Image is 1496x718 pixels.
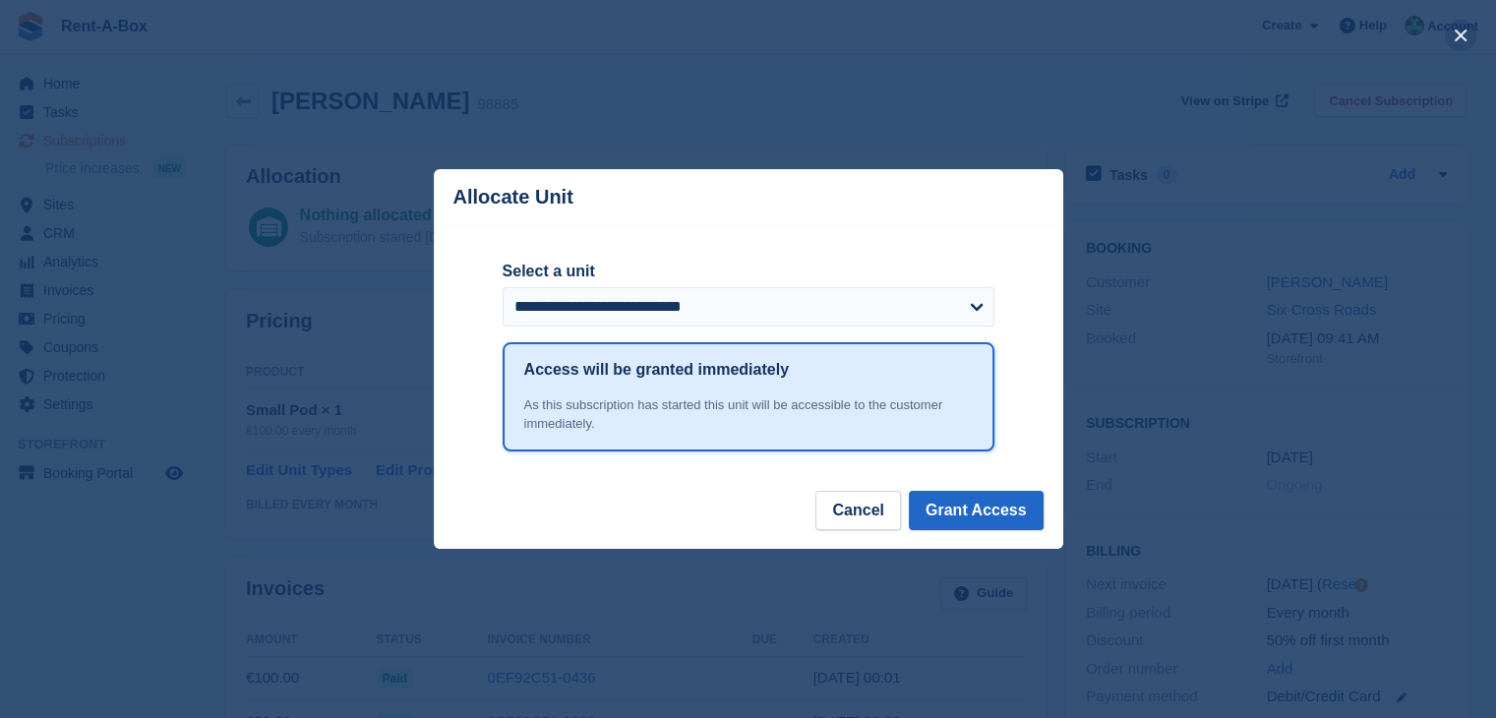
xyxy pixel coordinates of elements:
[815,491,900,530] button: Cancel
[909,491,1044,530] button: Grant Access
[524,395,973,434] div: As this subscription has started this unit will be accessible to the customer immediately.
[503,260,994,283] label: Select a unit
[453,186,573,209] p: Allocate Unit
[1445,20,1476,51] button: close
[524,358,789,382] h1: Access will be granted immediately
